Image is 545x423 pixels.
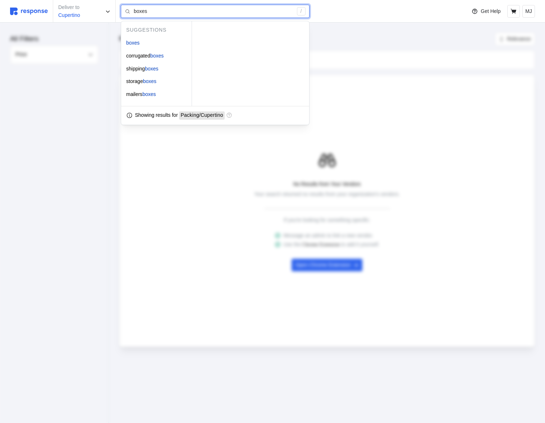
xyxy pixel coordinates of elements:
mark: boxes [142,91,156,97]
p: Cupertino [58,12,80,19]
span: Cupertino [201,112,223,118]
p: Suggestions [126,26,192,34]
button: Get Help [467,5,505,18]
p: Get Help [481,8,500,15]
span: / [181,111,223,119]
button: MJ [522,5,535,18]
p: MJ [525,8,532,15]
mark: boxes [143,78,156,84]
span: mailers [126,91,142,97]
div: / [297,7,306,16]
mark: boxes [145,66,158,72]
mark: boxes [150,53,164,59]
span: corrugated [126,53,150,59]
p: Showing results for [135,111,178,119]
p: Deliver to [58,4,80,12]
img: svg%3e [10,8,48,15]
input: Search for a product name or SKU [134,5,293,18]
span: Packing [181,112,199,118]
span: storage [126,78,143,84]
mark: boxes [126,40,139,46]
span: shipping [126,66,145,72]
